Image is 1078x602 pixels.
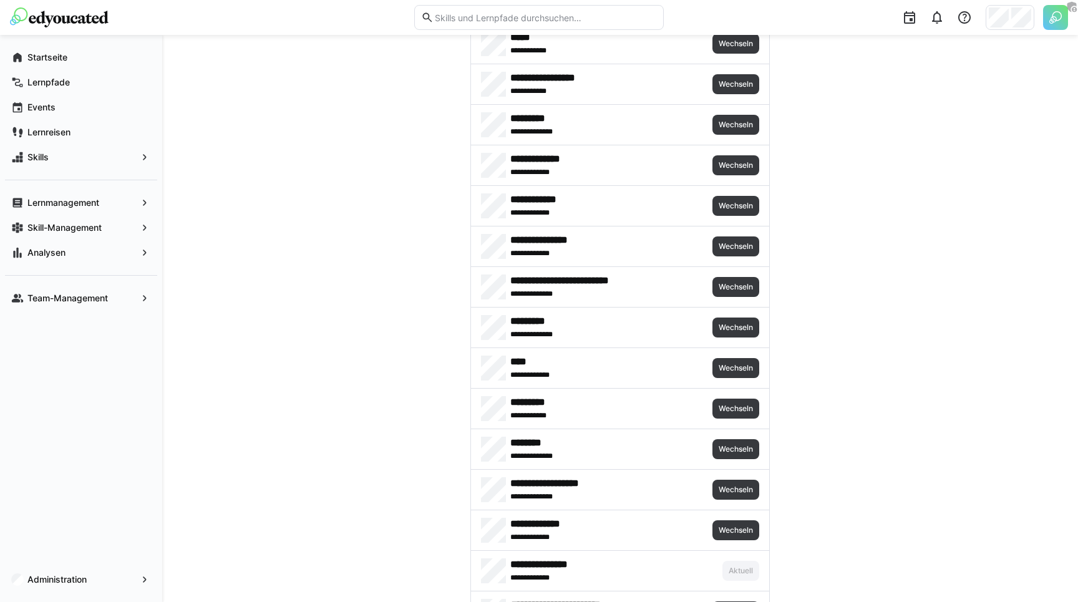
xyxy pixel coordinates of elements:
span: Wechseln [717,39,754,49]
button: Wechseln [712,74,759,94]
button: Wechseln [712,439,759,459]
span: Wechseln [717,525,754,535]
span: Wechseln [717,241,754,251]
span: Wechseln [717,201,754,211]
button: Wechseln [712,399,759,419]
button: Aktuell [722,561,759,581]
span: Wechseln [717,120,754,130]
input: Skills und Lernpfade durchsuchen… [434,12,657,23]
button: Wechseln [712,155,759,175]
span: Aktuell [727,566,754,576]
button: Wechseln [712,277,759,297]
span: Wechseln [717,160,754,170]
button: Wechseln [712,236,759,256]
span: Wechseln [717,282,754,292]
span: Wechseln [717,485,754,495]
span: Wechseln [717,363,754,373]
button: Wechseln [712,318,759,337]
button: Wechseln [712,520,759,540]
span: Wechseln [717,323,754,333]
button: Wechseln [712,115,759,135]
button: Wechseln [712,196,759,216]
button: Wechseln [712,480,759,500]
span: Wechseln [717,79,754,89]
span: Wechseln [717,444,754,454]
button: Wechseln [712,34,759,54]
button: Wechseln [712,358,759,378]
span: Wechseln [717,404,754,414]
